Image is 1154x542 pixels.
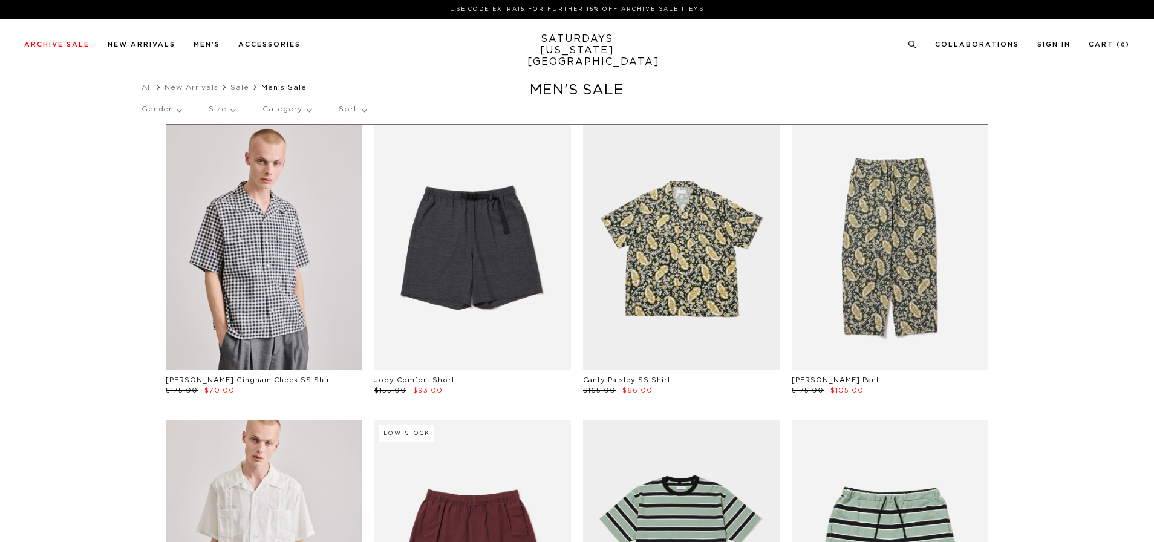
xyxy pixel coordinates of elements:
[1089,41,1130,48] a: Cart (0)
[142,96,181,123] p: Gender
[527,33,627,68] a: SATURDAYS[US_STATE][GEOGRAPHIC_DATA]
[230,83,249,91] a: Sale
[1121,42,1126,48] small: 0
[209,96,235,123] p: Size
[792,387,824,394] span: $175.00
[830,387,864,394] span: $105.00
[583,377,671,384] a: Canty Paisley SS Shirt
[238,41,301,48] a: Accessories
[261,83,307,91] span: Men's Sale
[374,377,455,384] a: Joby Comfort Short
[262,96,311,123] p: Category
[108,41,175,48] a: New Arrivals
[165,83,218,91] a: New Arrivals
[792,377,879,384] a: [PERSON_NAME] Pant
[935,41,1019,48] a: Collaborations
[339,96,366,123] p: Sort
[374,387,406,394] span: $155.00
[1037,41,1071,48] a: Sign In
[379,425,434,442] div: Low Stock
[29,5,1125,14] p: Use Code EXTRA15 for Further 15% Off Archive Sale Items
[24,41,90,48] a: Archive Sale
[142,83,152,91] a: All
[166,377,333,384] a: [PERSON_NAME] Gingham Check SS Shirt
[204,387,235,394] span: $70.00
[583,387,616,394] span: $165.00
[194,41,220,48] a: Men's
[166,387,198,394] span: $175.00
[622,387,653,394] span: $66.00
[413,387,443,394] span: $93.00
